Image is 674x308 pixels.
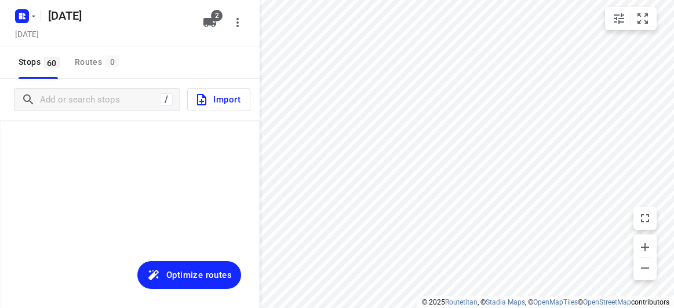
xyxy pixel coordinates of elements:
input: Add or search stops [40,91,160,109]
span: 2 [211,10,223,21]
span: Stops [19,55,63,69]
h5: [DATE] [43,6,194,25]
div: small contained button group [605,7,657,30]
a: Stadia Maps [486,298,525,306]
span: 0 [105,56,119,67]
a: OpenStreetMap [583,298,631,306]
a: Import [180,88,250,111]
a: Routetitan [445,298,478,306]
span: 60 [44,57,60,68]
button: Optimize routes [137,261,241,289]
button: Fit zoom [631,7,654,30]
h5: [DATE] [10,27,43,41]
div: / [160,93,173,106]
div: Routes [75,55,123,69]
span: Import [195,92,241,107]
button: Import [187,88,250,111]
span: Optimize routes [166,267,232,283]
a: OpenMapTiles [533,298,578,306]
li: © 2025 , © , © © contributors [422,298,669,306]
button: 2 [198,11,221,34]
button: More [226,11,249,34]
